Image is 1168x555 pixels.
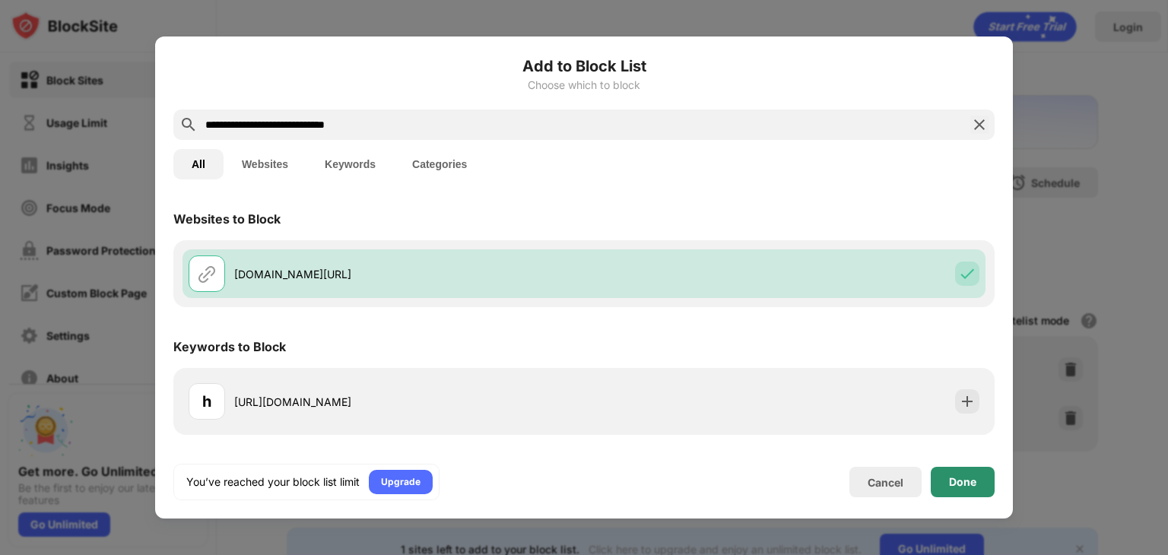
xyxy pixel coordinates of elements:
[186,474,360,490] div: You’ve reached your block list limit
[306,149,394,179] button: Keywords
[234,394,584,410] div: [URL][DOMAIN_NAME]
[173,211,281,227] div: Websites to Block
[394,149,485,179] button: Categories
[179,116,198,134] img: search.svg
[173,79,995,91] div: Choose which to block
[381,474,421,490] div: Upgrade
[868,476,903,489] div: Cancel
[949,476,976,488] div: Done
[198,265,216,283] img: url.svg
[234,266,584,282] div: [DOMAIN_NAME][URL]
[173,339,286,354] div: Keywords to Block
[224,149,306,179] button: Websites
[970,116,989,134] img: search-close
[173,55,995,78] h6: Add to Block List
[173,149,224,179] button: All
[202,390,211,413] div: h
